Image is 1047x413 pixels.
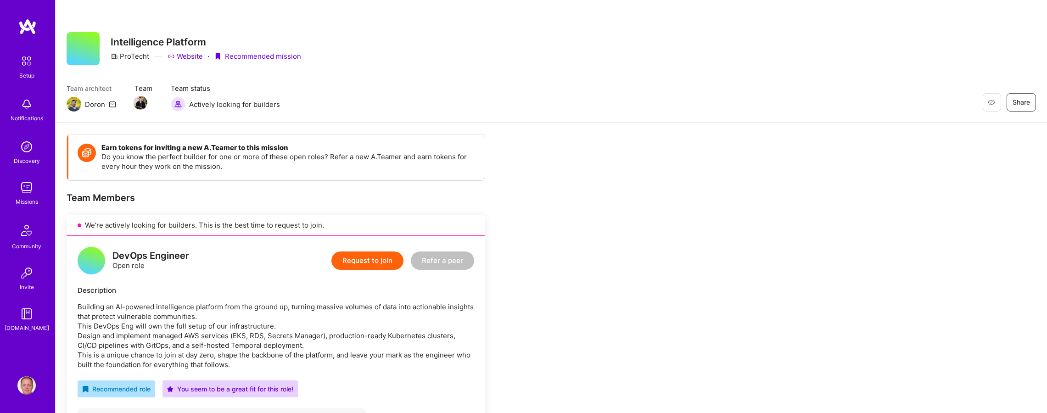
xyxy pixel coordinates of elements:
[5,323,49,333] div: [DOMAIN_NAME]
[67,97,81,112] img: Team Architect
[167,386,174,392] i: icon PurpleStar
[67,84,116,93] span: Team architect
[18,18,37,35] img: logo
[17,51,36,71] img: setup
[331,251,403,270] button: Request to join
[101,144,476,152] h4: Earn tokens for inviting a new A.Teamer to this mission
[16,197,38,206] div: Missions
[988,99,995,106] i: icon EyeClosed
[17,179,36,197] img: teamwork
[189,100,280,109] span: Actively looking for builders
[134,95,146,111] a: Team Member Avatar
[17,138,36,156] img: discovery
[1007,93,1036,112] button: Share
[78,285,474,295] div: Description
[411,251,474,270] button: Refer a peer
[15,376,38,395] a: User Avatar
[111,53,118,60] i: icon CompanyGray
[82,386,89,392] i: icon RecommendedBadge
[214,53,221,60] i: icon PurpleRibbon
[112,251,189,270] div: Open role
[171,97,185,112] img: Actively looking for builders
[82,384,151,394] div: Recommended role
[134,96,147,110] img: Team Member Avatar
[19,71,34,80] div: Setup
[67,192,485,204] div: Team Members
[171,84,280,93] span: Team status
[111,51,149,61] div: ProTecht
[1013,98,1030,107] span: Share
[14,156,40,166] div: Discovery
[207,51,209,61] div: ·
[12,241,41,251] div: Community
[111,36,301,48] h3: Intelligence Platform
[112,251,189,261] div: DevOps Engineer
[109,100,116,108] i: icon Mail
[78,144,96,162] img: Token icon
[17,264,36,282] img: Invite
[167,384,293,394] div: You seem to be a great fit for this role!
[85,100,105,109] div: Doron
[17,376,36,395] img: User Avatar
[16,219,38,241] img: Community
[17,305,36,323] img: guide book
[67,215,485,236] div: We’re actively looking for builders. This is the best time to request to join.
[214,51,301,61] div: Recommended mission
[20,282,34,292] div: Invite
[134,84,152,93] span: Team
[168,51,203,61] a: Website
[17,95,36,113] img: bell
[11,113,43,123] div: Notifications
[78,302,474,369] p: Building an AI-powered intelligence platform from the ground up, turning massive volumes of data ...
[101,152,476,171] p: Do you know the perfect builder for one or more of these open roles? Refer a new A.Teamer and ear...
